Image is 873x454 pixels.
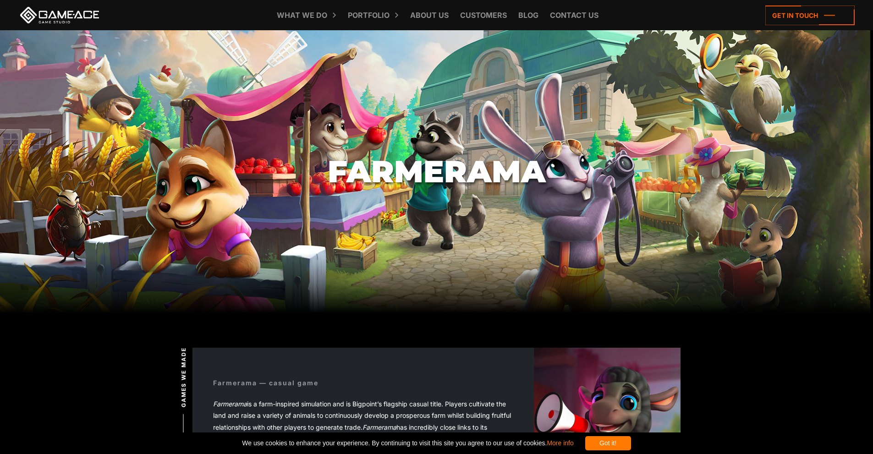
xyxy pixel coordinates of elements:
[362,423,396,431] em: Farmerama
[180,347,188,407] span: Games we made
[585,436,631,450] div: Got it!
[242,436,573,450] span: We use cookies to enhance your experience. By continuing to visit this site you agree to our use ...
[547,439,573,447] a: More info
[328,155,546,188] h1: Farmerama
[765,5,855,25] a: Get in touch
[213,400,247,408] em: Farmerama
[213,378,318,388] div: Farmerama — casual game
